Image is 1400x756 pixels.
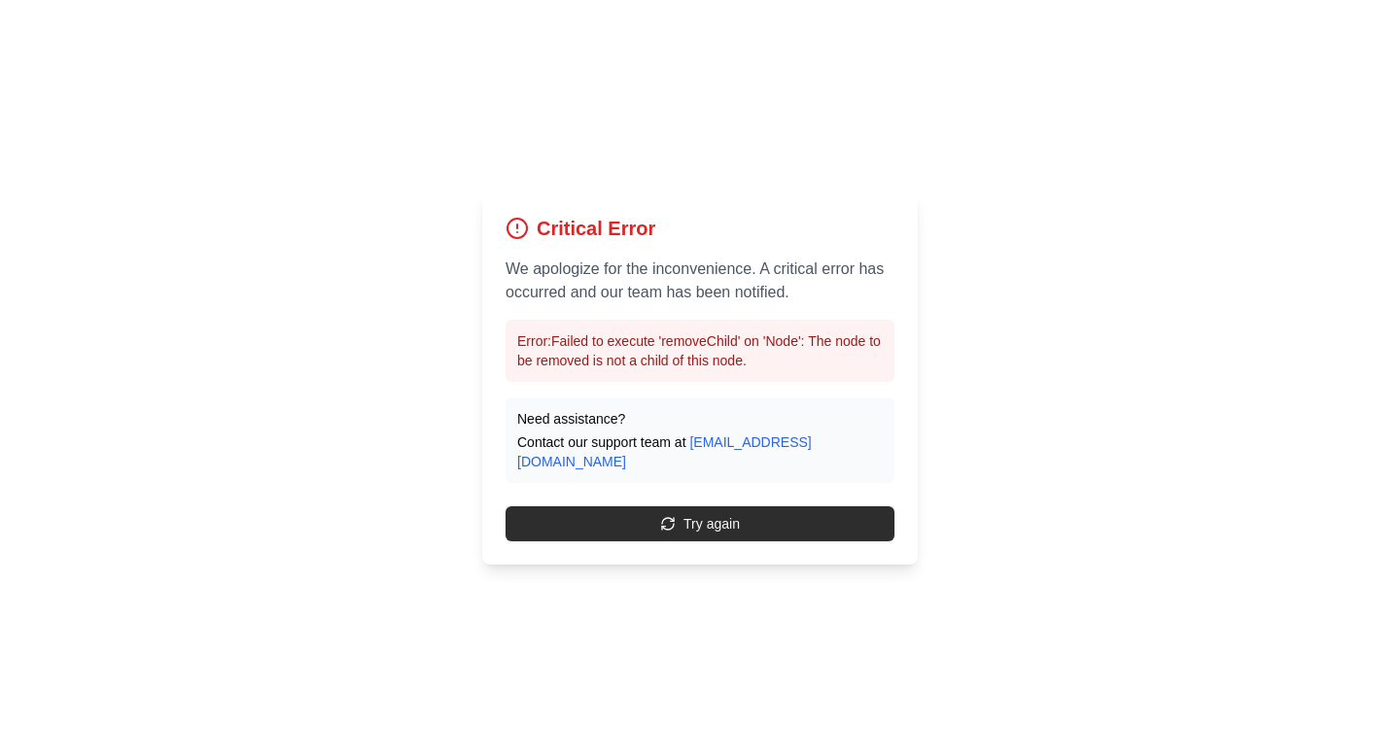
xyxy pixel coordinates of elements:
[506,506,894,541] button: Try again
[506,258,894,304] p: We apologize for the inconvenience. A critical error has occurred and our team has been notified.
[537,215,655,242] h1: Critical Error
[517,409,883,429] p: Need assistance?
[517,331,883,370] p: Error: Failed to execute 'removeChild' on 'Node': The node to be removed is not a child of this n...
[517,432,883,471] p: Contact our support team at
